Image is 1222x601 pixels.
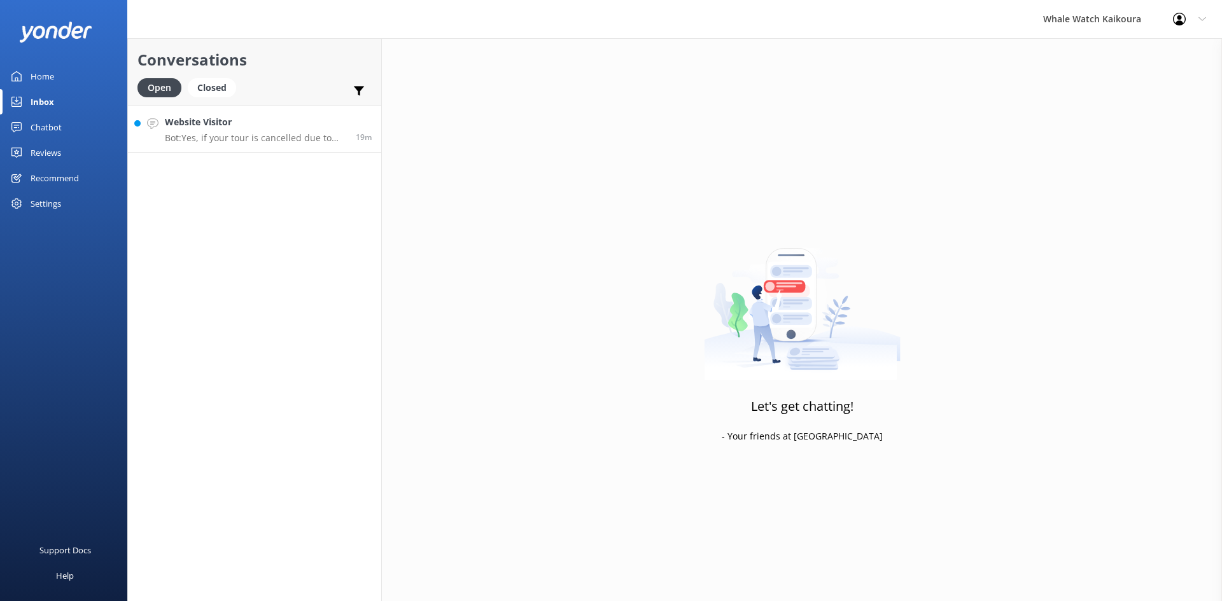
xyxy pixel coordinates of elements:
[31,191,61,216] div: Settings
[31,140,61,165] div: Reviews
[137,78,181,97] div: Open
[39,537,91,563] div: Support Docs
[137,48,372,72] h2: Conversations
[704,221,901,380] img: artwork of a man stealing a conversation from at giant smartphone
[31,64,54,89] div: Home
[128,105,381,153] a: Website VisitorBot:Yes, if your tour is cancelled due to bad weather, you will receive a full ref...
[56,563,74,588] div: Help
[165,115,346,129] h4: Website Visitor
[31,114,62,140] div: Chatbot
[137,80,188,94] a: Open
[722,429,883,443] p: - Your friends at [GEOGRAPHIC_DATA]
[356,132,372,142] span: Sep 02 2025 10:56am (UTC +12:00) Pacific/Auckland
[19,22,92,43] img: yonder-white-logo.png
[31,165,79,191] div: Recommend
[751,396,853,417] h3: Let's get chatting!
[188,80,242,94] a: Closed
[188,78,236,97] div: Closed
[165,132,346,144] p: Bot: Yes, if your tour is cancelled due to bad weather, you will receive a full refund.
[31,89,54,114] div: Inbox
